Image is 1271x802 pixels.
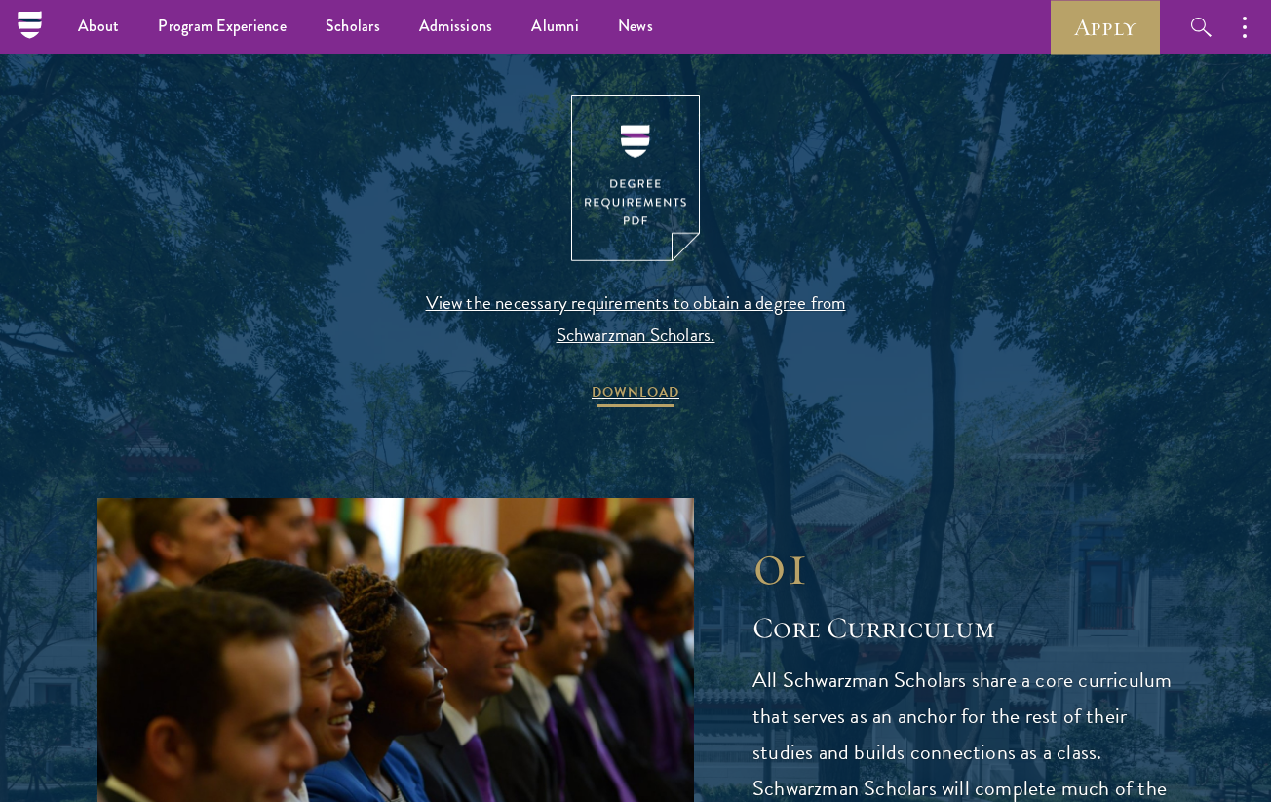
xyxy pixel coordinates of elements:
[592,380,679,410] span: DOWNLOAD
[406,286,865,351] span: View the necessary requirements to obtain a degree from Schwarzman Scholars.
[752,609,1174,648] h2: Core Curriculum
[752,529,1174,599] div: 01
[406,95,865,411] a: View the necessary requirements to obtain a degree from Schwarzman Scholars. DOWNLOAD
